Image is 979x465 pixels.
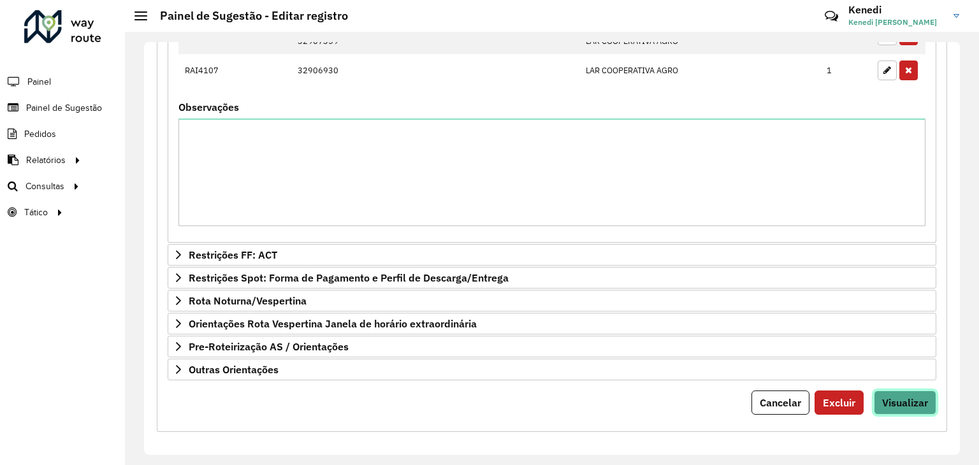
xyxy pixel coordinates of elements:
span: Excluir [823,396,855,409]
span: Pre-Roteirização AS / Orientações [189,341,349,352]
span: Painel de Sugestão [26,101,102,115]
a: Contato Rápido [818,3,845,30]
td: 1 [820,54,871,87]
td: LAR COOPERATIVA AGRO [579,54,820,87]
span: Restrições FF: ACT [189,250,277,260]
td: RAI4107 [178,54,291,87]
label: Observações [178,99,239,115]
span: Visualizar [882,396,928,409]
h3: Kenedi [848,4,944,16]
a: Outras Orientações [168,359,936,380]
button: Excluir [815,390,864,415]
span: Relatórios [26,154,66,167]
a: Restrições FF: ACT [168,244,936,266]
td: 32906930 [291,54,579,87]
a: Orientações Rota Vespertina Janela de horário extraordinária [168,313,936,334]
h2: Painel de Sugestão - Editar registro [147,9,348,23]
a: Pre-Roteirização AS / Orientações [168,336,936,357]
span: Restrições Spot: Forma de Pagamento e Perfil de Descarga/Entrega [189,273,509,283]
button: Visualizar [874,390,936,415]
span: Tático [24,206,48,219]
span: Outras Orientações [189,364,279,375]
span: Orientações Rota Vespertina Janela de horário extraordinária [189,318,477,329]
span: Cancelar [760,396,801,409]
span: Painel [27,75,51,89]
span: Kenedi [PERSON_NAME] [848,17,944,28]
span: Pedidos [24,127,56,141]
span: Consultas [25,180,64,193]
span: Rota Noturna/Vespertina [189,296,307,306]
button: Cancelar [751,390,809,415]
a: Rota Noturna/Vespertina [168,290,936,311]
a: Restrições Spot: Forma de Pagamento e Perfil de Descarga/Entrega [168,267,936,289]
